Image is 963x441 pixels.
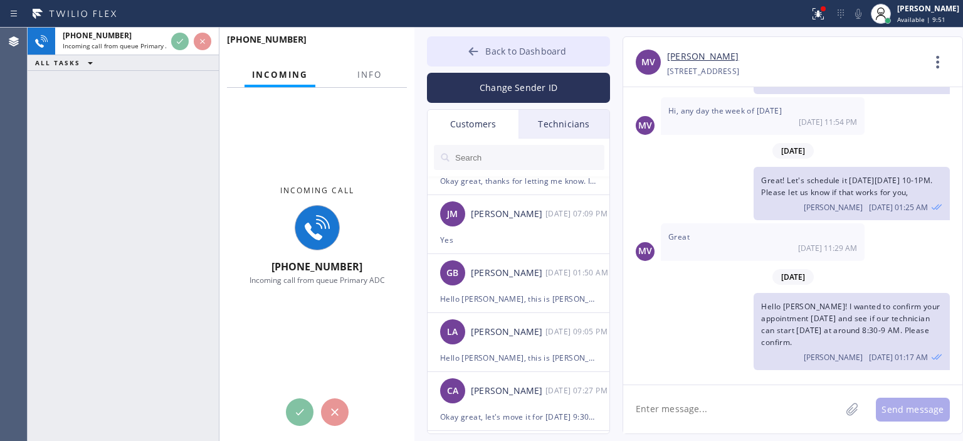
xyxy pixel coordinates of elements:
[454,145,604,170] input: Search
[245,63,315,87] button: Incoming
[798,243,857,253] span: [DATE] 11:29 AM
[869,202,928,213] span: [DATE] 01:25 AM
[799,117,857,127] span: [DATE] 11:54 PM
[252,69,308,80] span: Incoming
[667,64,739,78] div: [STREET_ADDRESS]
[545,383,611,398] div: 09/22/2025 9:27 AM
[471,325,545,339] div: [PERSON_NAME]
[427,36,610,66] button: Back to Dashboard
[876,398,950,422] button: Send message
[321,398,349,426] button: Reject
[250,275,385,285] span: Incoming call from queue Primary ADC
[754,167,950,220] div: 09/22/2025 9:25 AM
[440,292,597,306] div: Hello [PERSON_NAME], this is [PERSON_NAME] from Air Ducts Cleaning. We wanted to let you know tha...
[280,185,354,196] span: Incoming call
[545,265,611,280] div: 09/22/2025 9:50 AM
[440,351,597,365] div: Hello [PERSON_NAME], this is [PERSON_NAME] from Air Ducts Cleaning. We have estimate appointment ...
[194,33,211,50] button: Reject
[28,55,105,70] button: ALL TASKS
[869,352,928,363] span: [DATE] 01:17 AM
[850,5,867,23] button: Mute
[772,143,814,159] span: [DATE]
[545,324,611,339] div: 09/22/2025 9:05 AM
[446,266,458,280] span: GB
[428,110,518,139] div: Customers
[440,233,597,247] div: Yes
[641,55,655,70] span: MV
[897,15,945,24] span: Available | 9:51
[471,207,545,221] div: [PERSON_NAME]
[440,410,597,424] div: Okay great, let's move it for [DATE] 9:30-12 and our technician will call/text you once he's on h...
[471,384,545,398] div: [PERSON_NAME]
[427,73,610,103] button: Change Sender ID
[350,63,389,87] button: Info
[35,58,80,67] span: ALL TASKS
[518,110,609,139] div: Technicians
[638,119,652,133] span: MV
[761,175,932,198] span: Great! Let's schedule it [DATE][DATE] 10-1PM. Please let us know if that works for you,
[471,266,545,280] div: [PERSON_NAME]
[357,69,382,80] span: Info
[271,260,362,274] span: [PHONE_NUMBER]
[545,206,611,221] div: 09/23/2025 9:09 AM
[754,293,950,370] div: 10/06/2025 9:17 AM
[447,325,458,339] span: LA
[447,384,458,398] span: CA
[804,202,863,213] span: [PERSON_NAME]
[638,244,652,258] span: MV
[447,207,458,221] span: JM
[761,301,940,348] span: Hello [PERSON_NAME]! I wanted to confirm your appointment [DATE] and see if our technician can st...
[804,352,863,363] span: [PERSON_NAME]
[440,174,597,188] div: Okay great, thanks for letting me know. In case if you need any help with your Air Ducts for AC/h...
[171,33,189,50] button: Accept
[668,231,690,242] span: Great
[897,3,959,14] div: [PERSON_NAME]
[227,33,307,45] span: [PHONE_NUMBER]
[667,50,739,64] a: [PERSON_NAME]
[286,398,313,426] button: Accept
[63,41,177,50] span: Incoming call from queue Primary ADC
[661,223,865,261] div: 09/23/2025 9:29 AM
[485,45,566,57] span: Back to Dashboard
[668,105,782,116] span: Hi, any day the week of [DATE]
[661,97,865,135] div: 09/22/2025 9:54 AM
[63,30,132,41] span: [PHONE_NUMBER]
[772,269,814,285] span: [DATE]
